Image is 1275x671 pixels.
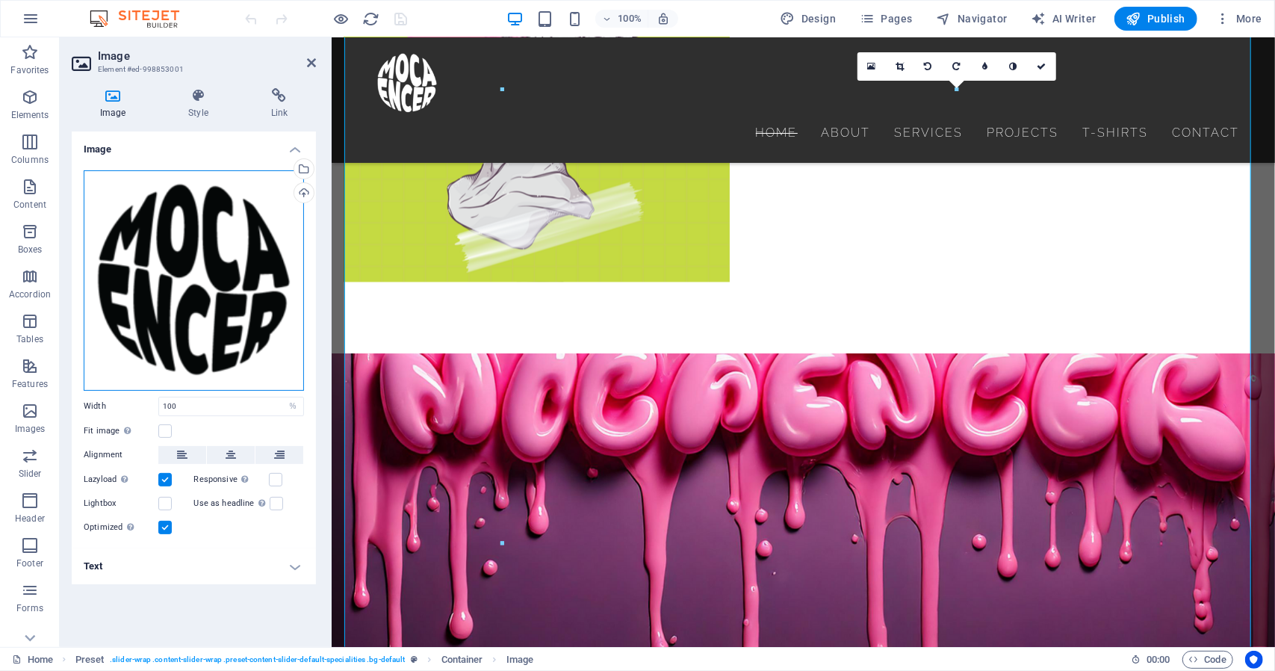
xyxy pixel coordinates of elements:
span: Code [1189,651,1226,669]
p: Features [12,378,48,390]
h4: Style [160,88,242,120]
h6: Session time [1131,651,1170,669]
h4: Link [243,88,316,120]
a: Rotate right 90° [943,52,971,81]
h4: Image [72,132,316,158]
label: Width [84,402,158,410]
span: More [1215,11,1262,26]
button: Design [775,7,843,31]
span: Click to select. Double-click to edit [441,651,483,669]
span: Publish [1126,11,1185,26]
h4: Text [72,548,316,584]
label: Lazyload [84,471,158,489]
span: Pages [860,11,912,26]
h4: Image [72,88,160,120]
span: : [1157,654,1159,665]
span: Navigator [937,11,1008,26]
p: Header [15,513,45,525]
button: AI Writer [1026,7,1102,31]
button: Code [1182,651,1233,669]
p: Footer [16,557,43,569]
i: Reload page [363,10,380,28]
button: reload [362,10,380,28]
span: Click to select. Double-click to edit [506,651,533,669]
p: Favorites [10,64,49,76]
p: Accordion [9,288,51,300]
button: Pages [854,7,918,31]
p: Forms [16,602,43,614]
span: Click to select. Double-click to edit [75,651,105,669]
label: Fit image [84,422,158,440]
button: 100% [595,10,648,28]
div: logomocaencerpng-06.png [84,170,304,391]
label: Responsive [194,471,269,489]
p: Boxes [18,244,43,256]
span: Design [781,11,837,26]
i: This element is a customizable preset [411,655,418,664]
span: 00 00 [1147,651,1170,669]
a: Greyscale [999,52,1028,81]
a: Confirm ( Ctrl ⏎ ) [1028,52,1056,81]
i: On resize automatically adjust zoom level to fit chosen device. [657,12,670,25]
button: Usercentrics [1245,651,1263,669]
span: AI Writer [1032,11,1096,26]
p: Slider [19,468,42,480]
p: Content [13,199,46,211]
button: Publish [1114,7,1197,31]
button: More [1209,7,1268,31]
p: Elements [11,109,49,121]
button: Click here to leave preview mode and continue editing [332,10,350,28]
label: Lightbox [84,495,158,513]
div: Design (Ctrl+Alt+Y) [775,7,843,31]
label: Optimized [84,519,158,537]
p: Images [15,423,46,435]
h2: Image [98,49,316,63]
img: Editor Logo [86,10,198,28]
h6: 100% [618,10,642,28]
nav: breadcrumb [75,651,534,669]
span: . slider-wrap .content-slider-wrap .preset-content-slider-default-specialities .bg-default [110,651,405,669]
button: Navigator [931,7,1014,31]
label: Use as headline [194,495,270,513]
p: Tables [16,333,43,345]
label: Alignment [84,446,158,464]
a: Blur [971,52,999,81]
a: Rotate left 90° [914,52,943,81]
a: Crop mode [886,52,914,81]
p: Columns [11,154,49,166]
a: Select files from the file manager, stock photos, or upload file(s) [857,52,886,81]
h3: Element #ed-998853001 [98,63,286,76]
a: Click to cancel selection. Double-click to open Pages [12,651,53,669]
